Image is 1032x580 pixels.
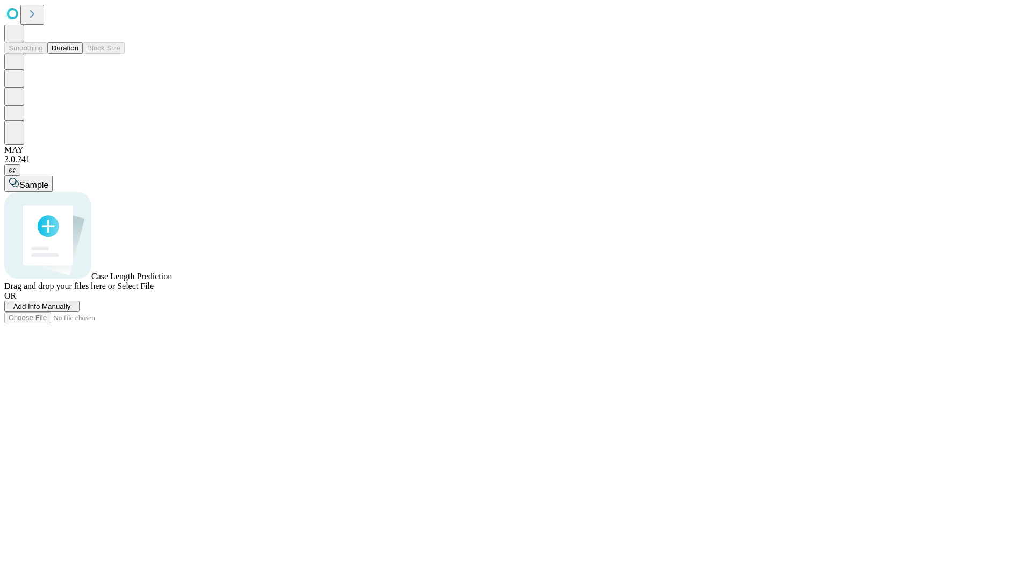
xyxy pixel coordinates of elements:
[4,176,53,192] button: Sample
[4,42,47,54] button: Smoothing
[19,180,48,190] span: Sample
[4,281,115,291] span: Drag and drop your files here or
[4,301,80,312] button: Add Info Manually
[117,281,154,291] span: Select File
[4,145,1028,155] div: MAY
[13,302,71,310] span: Add Info Manually
[9,166,16,174] span: @
[4,164,20,176] button: @
[91,272,172,281] span: Case Length Prediction
[4,155,1028,164] div: 2.0.241
[4,291,16,300] span: OR
[83,42,125,54] button: Block Size
[47,42,83,54] button: Duration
